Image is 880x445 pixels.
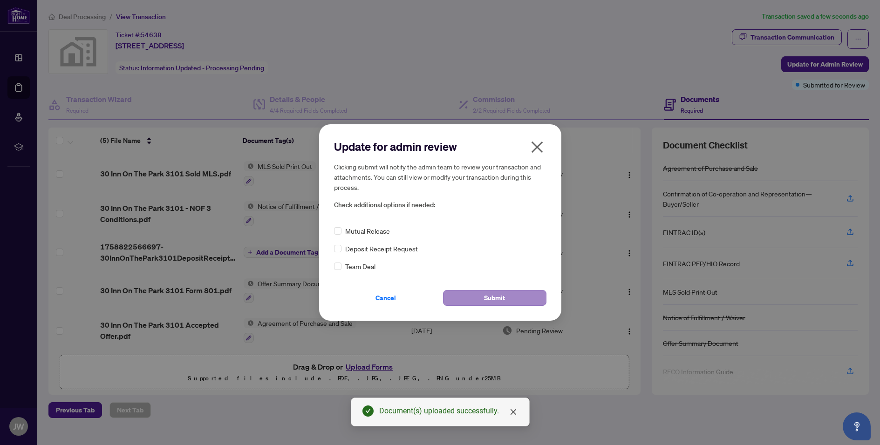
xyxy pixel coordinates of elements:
[375,290,396,305] span: Cancel
[362,405,374,417] span: check-circle
[484,290,505,305] span: Submit
[379,405,518,417] div: Document(s) uploaded successfully.
[510,408,517,416] span: close
[530,140,545,155] span: close
[334,200,546,210] span: Check additional options if needed:
[508,407,518,417] a: Close
[843,412,871,440] button: Open asap
[345,243,418,254] span: Deposit Receipt Request
[443,290,546,306] button: Submit
[345,226,390,236] span: Mutual Release
[334,290,437,306] button: Cancel
[334,162,546,192] h5: Clicking submit will notify the admin team to review your transaction and attachments. You can st...
[334,139,546,154] h2: Update for admin review
[345,261,375,271] span: Team Deal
